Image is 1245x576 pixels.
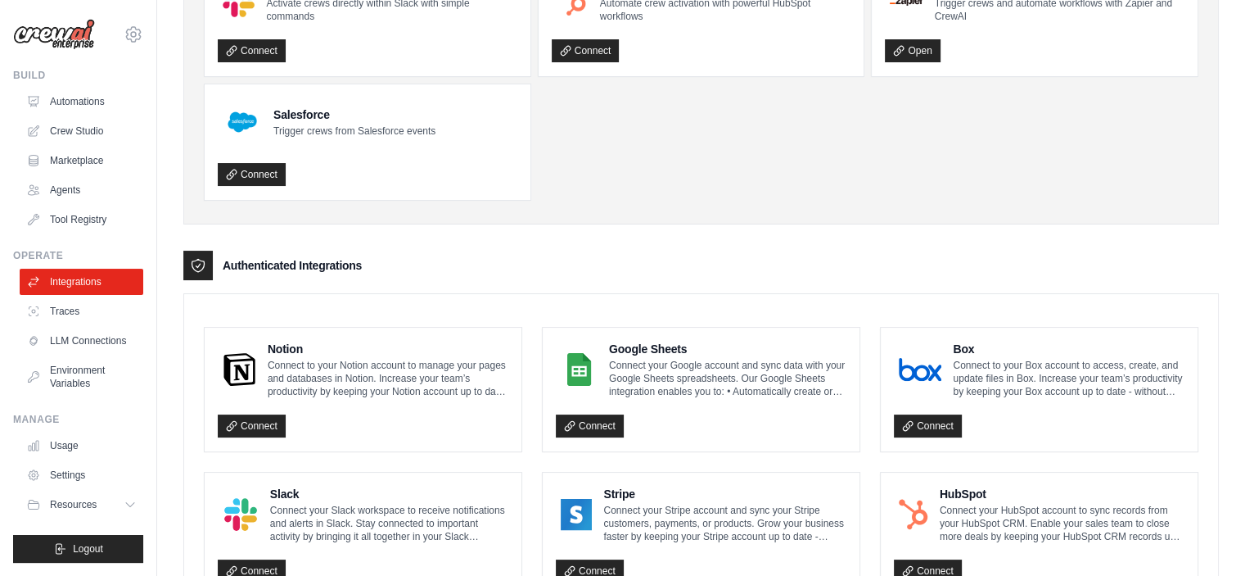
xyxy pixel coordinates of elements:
[20,269,143,295] a: Integrations
[20,177,143,203] a: Agents
[268,359,508,398] p: Connect to your Notion account to manage your pages and databases in Notion. Increase your team’s...
[13,69,143,82] div: Build
[13,19,95,50] img: Logo
[609,359,846,398] p: Connect your Google account and sync data with your Google Sheets spreadsheets. Our Google Sheets...
[223,257,362,274] h3: Authenticated Integrations
[13,413,143,426] div: Manage
[899,353,941,386] img: Box Logo
[268,341,508,357] h4: Notion
[20,462,143,488] a: Settings
[223,102,262,142] img: Salesforce Logo
[953,341,1184,357] h4: Box
[556,415,624,438] a: Connect
[13,249,143,262] div: Operate
[20,328,143,354] a: LLM Connections
[609,341,846,357] h4: Google Sheets
[20,147,143,174] a: Marketplace
[953,359,1184,398] p: Connect to your Box account to access, create, and update files in Box. Increase your team’s prod...
[940,504,1184,543] p: Connect your HubSpot account to sync records from your HubSpot CRM. Enable your sales team to clo...
[270,486,508,502] h4: Slack
[270,504,508,543] p: Connect your Slack workspace to receive notifications and alerts in Slack. Stay connected to impo...
[885,39,940,62] a: Open
[561,498,592,531] img: Stripe Logo
[940,486,1184,502] h4: HubSpot
[73,542,103,556] span: Logout
[13,535,143,563] button: Logout
[20,357,143,397] a: Environment Variables
[899,498,928,531] img: HubSpot Logo
[561,353,598,386] img: Google Sheets Logo
[20,433,143,459] a: Usage
[20,88,143,115] a: Automations
[20,298,143,324] a: Traces
[20,118,143,144] a: Crew Studio
[603,486,846,502] h4: Stripe
[218,39,286,62] a: Connect
[218,163,286,186] a: Connect
[20,206,143,233] a: Tool Registry
[50,498,97,511] span: Resources
[273,125,435,138] p: Trigger crews from Salesforce events
[603,504,846,543] p: Connect your Stripe account and sync your Stripe customers, payments, or products. Grow your busi...
[223,353,256,386] img: Notion Logo
[223,498,259,531] img: Slack Logo
[552,39,620,62] a: Connect
[894,415,962,438] a: Connect
[20,492,143,518] button: Resources
[218,415,286,438] a: Connect
[273,107,435,123] h4: Salesforce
